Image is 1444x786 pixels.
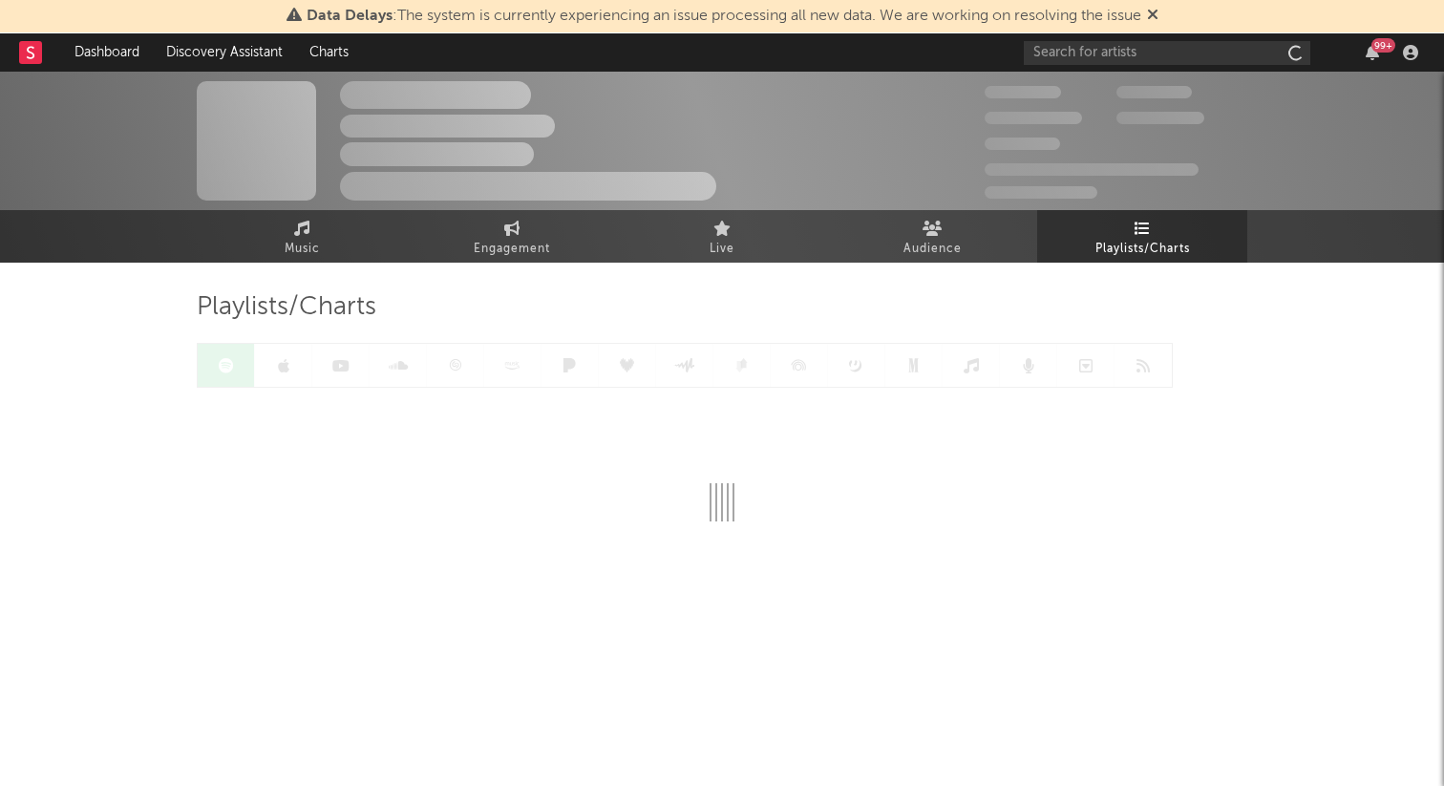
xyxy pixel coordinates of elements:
[827,210,1037,263] a: Audience
[1024,41,1310,65] input: Search for artists
[1371,38,1395,53] div: 99 +
[296,33,362,72] a: Charts
[617,210,827,263] a: Live
[307,9,1141,24] span: : The system is currently experiencing an issue processing all new data. We are working on resolv...
[1116,86,1192,98] span: 100,000
[307,9,393,24] span: Data Delays
[985,163,1199,176] span: 50,000,000 Monthly Listeners
[197,296,376,319] span: Playlists/Charts
[474,238,550,261] span: Engagement
[153,33,296,72] a: Discovery Assistant
[61,33,153,72] a: Dashboard
[985,138,1060,150] span: 100,000
[1116,112,1204,124] span: 1,000,000
[1037,210,1247,263] a: Playlists/Charts
[710,238,734,261] span: Live
[903,238,962,261] span: Audience
[197,210,407,263] a: Music
[407,210,617,263] a: Engagement
[985,186,1097,199] span: Jump Score: 85.0
[1147,9,1158,24] span: Dismiss
[985,86,1061,98] span: 300,000
[1366,45,1379,60] button: 99+
[1095,238,1190,261] span: Playlists/Charts
[985,112,1082,124] span: 50,000,000
[285,238,320,261] span: Music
